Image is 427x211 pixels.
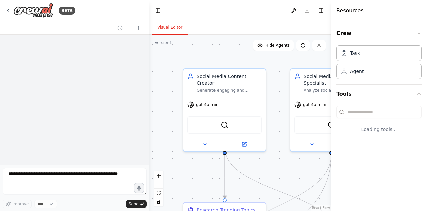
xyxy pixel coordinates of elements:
button: zoom out [154,180,163,189]
button: Hide Agents [253,40,294,51]
g: Edge from 1a63f5d4-faeb-4b2c-8107-0df464551e1b to e3a95e26-2ecc-4cb2-a6a4-c4d4afc71b1a [221,147,228,198]
button: Improve [3,200,32,208]
button: Crew [336,24,422,43]
img: SerperDevTool [327,121,335,129]
div: Social Media Analytics SpecialistAnalyze social media engagement metrics, track performance acros... [290,68,373,152]
button: zoom in [154,171,163,180]
img: Logo [13,3,53,18]
button: Start a new chat [133,24,144,32]
h4: Resources [336,7,364,15]
button: Send [126,200,147,208]
span: ... [174,7,178,14]
div: Generate engaging and relevant social media content ideas based on trending topics in {industry},... [197,88,262,93]
div: Tools [336,103,422,143]
div: Social Media Content Creator [197,73,262,86]
button: Hide left sidebar [153,6,163,15]
div: Crew [336,43,422,84]
button: Click to speak your automation idea [134,183,144,193]
div: Social Media Content CreatorGenerate engaging and relevant social media content ideas based on tr... [183,68,266,152]
img: SerperDevTool [221,121,229,129]
div: Analyze social media engagement metrics, track performance across platforms, and provide data-dri... [304,88,368,93]
div: Loading tools... [336,121,422,138]
button: Tools [336,85,422,103]
button: fit view [154,189,163,197]
div: Agent [350,68,364,75]
span: Send [129,201,139,207]
button: Open in side panel [225,140,263,148]
button: Hide right sidebar [316,6,326,15]
button: Switch to previous chat [115,24,131,32]
div: Social Media Analytics Specialist [304,73,368,86]
span: gpt-4o-mini [303,102,326,107]
nav: breadcrumb [174,7,178,14]
span: Hide Agents [265,43,290,48]
span: Improve [12,201,29,207]
a: React Flow attribution [312,206,330,210]
span: gpt-4o-mini [196,102,220,107]
button: Visual Editor [152,21,188,35]
div: Task [350,50,360,57]
button: toggle interactivity [154,197,163,206]
div: BETA [59,7,75,15]
div: React Flow controls [154,171,163,206]
div: Version 1 [155,40,172,45]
